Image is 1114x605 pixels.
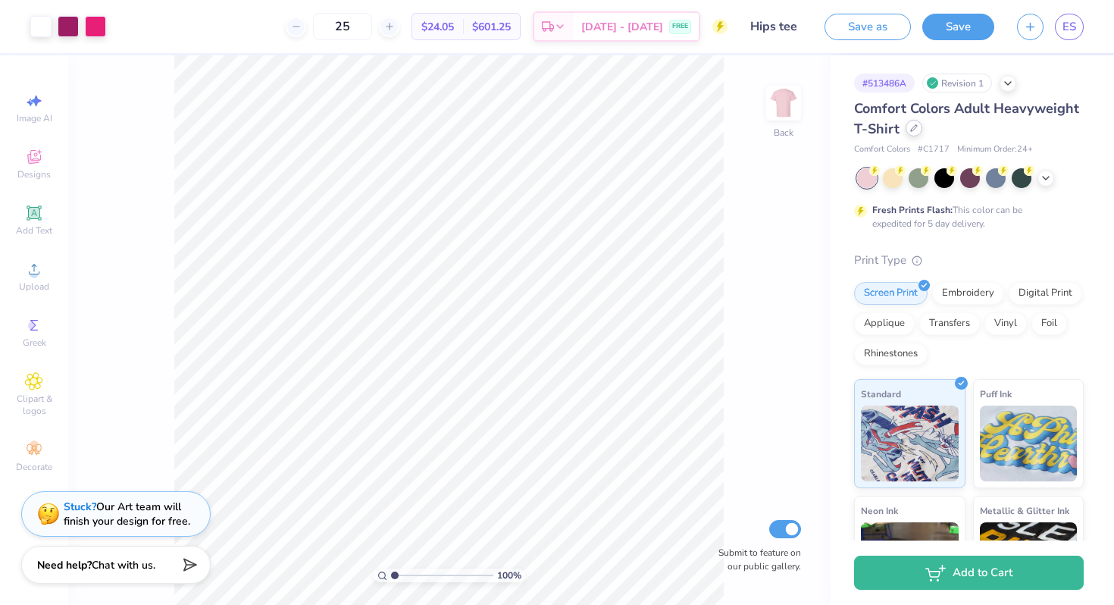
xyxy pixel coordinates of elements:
[861,503,898,519] span: Neon Ink
[497,569,521,582] span: 100 %
[17,168,51,180] span: Designs
[16,224,52,237] span: Add Text
[421,19,454,35] span: $24.05
[854,99,1079,138] span: Comfort Colors Adult Heavyweight T-Shirt
[17,112,52,124] span: Image AI
[854,343,928,365] div: Rhinestones
[919,312,980,335] div: Transfers
[581,19,663,35] span: [DATE] - [DATE]
[854,282,928,305] div: Screen Print
[854,312,915,335] div: Applique
[64,500,190,528] div: Our Art team will finish your design for free.
[980,503,1069,519] span: Metallic & Glitter Ink
[922,14,994,40] button: Save
[1009,282,1082,305] div: Digital Print
[710,546,801,573] label: Submit to feature on our public gallery.
[1062,18,1076,36] span: ES
[861,386,901,402] span: Standard
[672,21,688,32] span: FREE
[980,522,1078,598] img: Metallic & Glitter Ink
[854,143,910,156] span: Comfort Colors
[23,337,46,349] span: Greek
[92,558,155,572] span: Chat with us.
[922,74,992,92] div: Revision 1
[1055,14,1084,40] a: ES
[957,143,1033,156] span: Minimum Order: 24 +
[854,74,915,92] div: # 513486A
[918,143,950,156] span: # C1717
[16,461,52,473] span: Decorate
[8,393,61,417] span: Clipart & logos
[472,19,511,35] span: $601.25
[64,500,96,514] strong: Stuck?
[768,88,799,118] img: Back
[980,386,1012,402] span: Puff Ink
[861,406,959,481] img: Standard
[37,558,92,572] strong: Need help?
[854,556,1084,590] button: Add to Cart
[774,126,793,139] div: Back
[854,252,1084,269] div: Print Type
[872,204,953,216] strong: Fresh Prints Flash:
[739,11,813,42] input: Untitled Design
[932,282,1004,305] div: Embroidery
[313,13,372,40] input: – –
[872,203,1059,230] div: This color can be expedited for 5 day delivery.
[1031,312,1067,335] div: Foil
[825,14,911,40] button: Save as
[984,312,1027,335] div: Vinyl
[980,406,1078,481] img: Puff Ink
[861,522,959,598] img: Neon Ink
[19,281,49,293] span: Upload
